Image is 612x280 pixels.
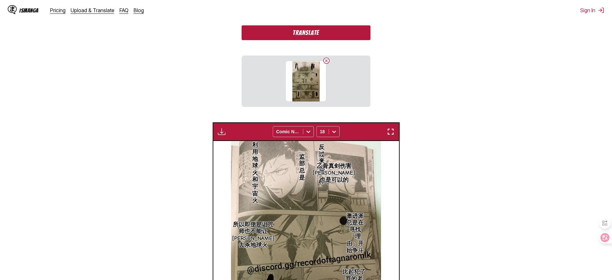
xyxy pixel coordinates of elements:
button: Sign In [580,7,604,13]
p: 所以即使是诅咒师也不能让[PERSON_NAME]去杀地球火 [231,220,276,250]
img: Download translated images [218,128,226,136]
a: FAQ [120,7,129,13]
a: IsManga LogoIsManga [8,5,50,15]
p: 监部总是 [298,152,306,182]
a: Blog [134,7,144,13]
img: IsManga Logo [8,5,17,14]
p: 乙骨真剑伤害[PERSON_NAME]也是可以的 [312,162,356,185]
a: Pricing [50,7,66,13]
p: 反过来也一样 [317,143,326,187]
img: Enter fullscreen [387,128,395,136]
p: 想要利用地球火和宇宙火 [248,127,262,206]
a: Upload & Translate [71,7,114,13]
p: 激进派总是在寻找「理由」开始争斗 [342,211,368,256]
button: Delete image [323,57,330,65]
button: Translate [242,25,370,40]
div: IsManga [19,7,39,13]
img: Sign out [598,7,604,13]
